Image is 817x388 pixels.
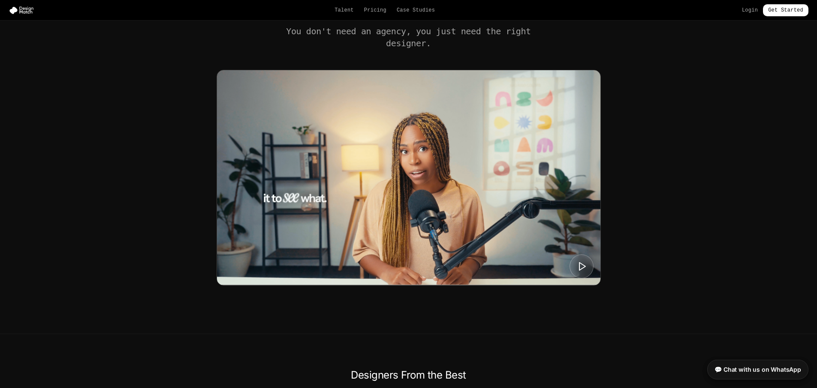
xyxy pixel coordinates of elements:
[217,70,600,285] img: Digital Product Design Match
[335,7,354,14] a: Talent
[742,7,758,14] a: Login
[364,7,386,14] a: Pricing
[763,4,808,16] a: Get Started
[707,360,808,379] a: 💬 Chat with us on WhatsApp
[9,6,38,15] img: Design Match
[397,7,435,14] a: Case Studies
[169,368,649,382] h2: Designers From the Best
